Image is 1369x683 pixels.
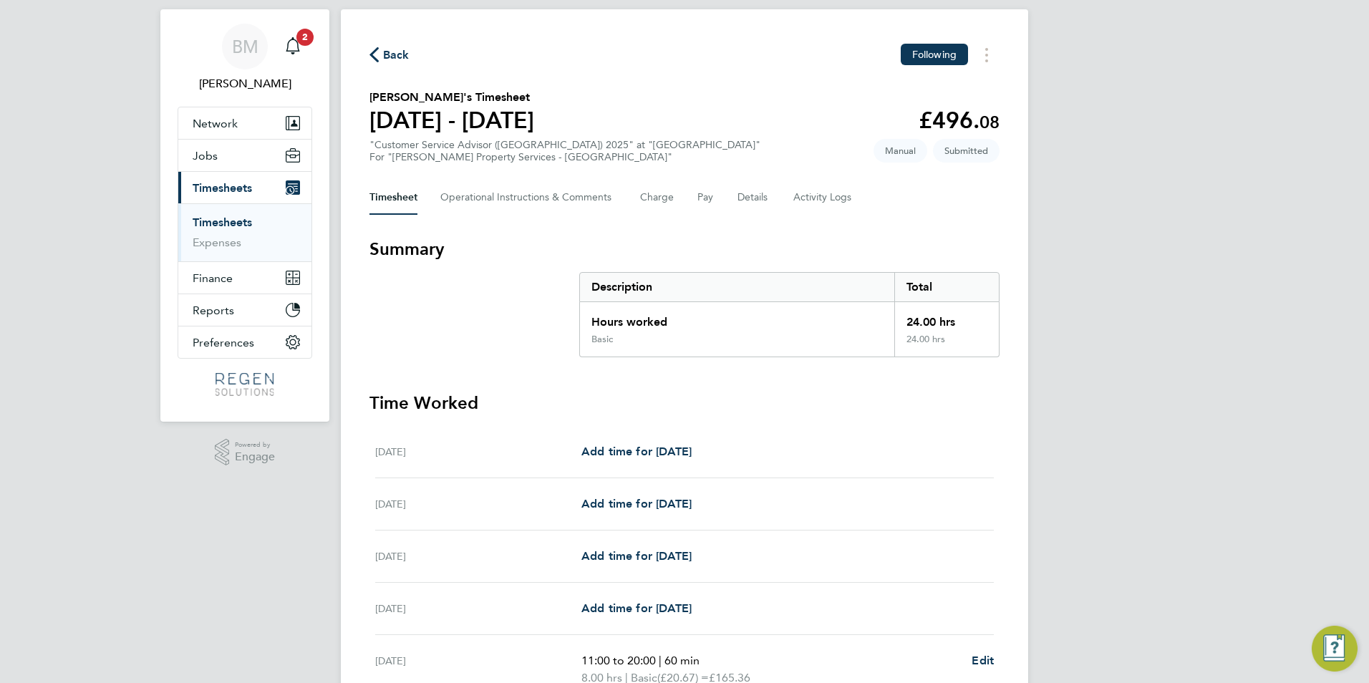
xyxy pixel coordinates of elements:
app-decimal: £496. [919,107,1000,134]
button: Reports [178,294,311,326]
div: Basic [591,334,613,345]
span: This timesheet is Submitted. [933,139,1000,163]
button: Finance [178,262,311,294]
div: "Customer Service Advisor ([GEOGRAPHIC_DATA]) 2025" at "[GEOGRAPHIC_DATA]" [369,139,760,163]
a: Timesheets [193,215,252,229]
button: Operational Instructions & Comments [440,180,617,215]
span: 11:00 to 20:00 [581,654,656,667]
a: Expenses [193,236,241,249]
span: Add time for [DATE] [581,549,692,563]
div: 24.00 hrs [894,334,999,357]
button: Timesheets [178,172,311,203]
nav: Main navigation [160,9,329,422]
button: Details [737,180,770,215]
div: Hours worked [580,302,894,334]
span: Add time for [DATE] [581,601,692,615]
span: Engage [235,451,275,463]
span: Network [193,117,238,130]
button: Back [369,46,410,64]
span: Timesheets [193,181,252,195]
h2: [PERSON_NAME]'s Timesheet [369,89,534,106]
button: Preferences [178,326,311,358]
a: 2 [279,24,307,69]
span: Preferences [193,336,254,349]
span: Finance [193,271,233,285]
span: Powered by [235,439,275,451]
a: Add time for [DATE] [581,495,692,513]
h3: Time Worked [369,392,1000,415]
span: 08 [979,112,1000,132]
a: Edit [972,652,994,669]
span: BM [232,37,258,56]
div: For "[PERSON_NAME] Property Services - [GEOGRAPHIC_DATA]" [369,151,760,163]
span: Jobs [193,149,218,163]
div: [DATE] [375,548,581,565]
span: 60 min [664,654,700,667]
span: 2 [296,29,314,46]
a: Powered byEngage [215,439,276,466]
span: Reports [193,304,234,317]
span: Back [383,47,410,64]
div: Description [580,273,894,301]
button: Timesheets Menu [974,44,1000,66]
span: Add time for [DATE] [581,445,692,458]
span: Following [912,48,957,61]
div: Timesheets [178,203,311,261]
button: Pay [697,180,715,215]
span: Edit [972,654,994,667]
div: [DATE] [375,443,581,460]
div: Total [894,273,999,301]
a: Go to home page [178,373,312,396]
button: Timesheet [369,180,417,215]
button: Engage Resource Center [1312,626,1358,672]
h1: [DATE] - [DATE] [369,106,534,135]
div: Summary [579,272,1000,357]
img: regensolutions-logo-retina.png [216,373,274,396]
span: Billy Mcnamara [178,75,312,92]
span: | [659,654,662,667]
a: Add time for [DATE] [581,548,692,565]
a: Add time for [DATE] [581,443,692,460]
div: 24.00 hrs [894,302,999,334]
h3: Summary [369,238,1000,261]
div: [DATE] [375,600,581,617]
div: [DATE] [375,495,581,513]
a: BM[PERSON_NAME] [178,24,312,92]
span: Add time for [DATE] [581,497,692,510]
button: Following [901,44,968,65]
a: Add time for [DATE] [581,600,692,617]
button: Activity Logs [793,180,853,215]
button: Jobs [178,140,311,171]
span: This timesheet was manually created. [874,139,927,163]
button: Charge [640,180,674,215]
button: Network [178,107,311,139]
